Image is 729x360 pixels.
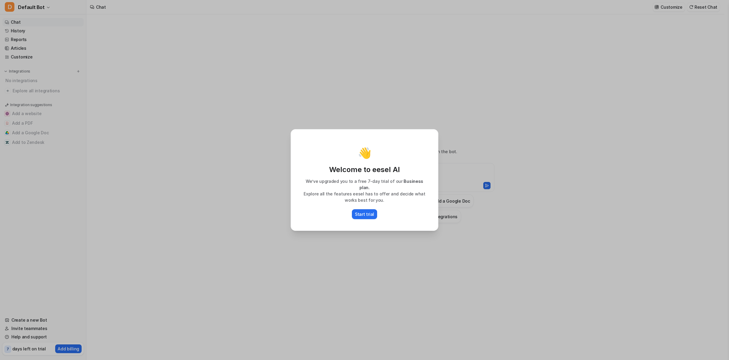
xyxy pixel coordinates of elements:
[298,191,431,203] p: Explore all the features eesel has to offer and decide what works best for you.
[298,165,431,174] p: Welcome to eesel AI
[352,209,377,219] button: Start trial
[355,211,374,217] p: Start trial
[358,147,371,159] p: 👋
[298,178,431,191] p: We’ve upgraded you to a free 7-day trial of our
